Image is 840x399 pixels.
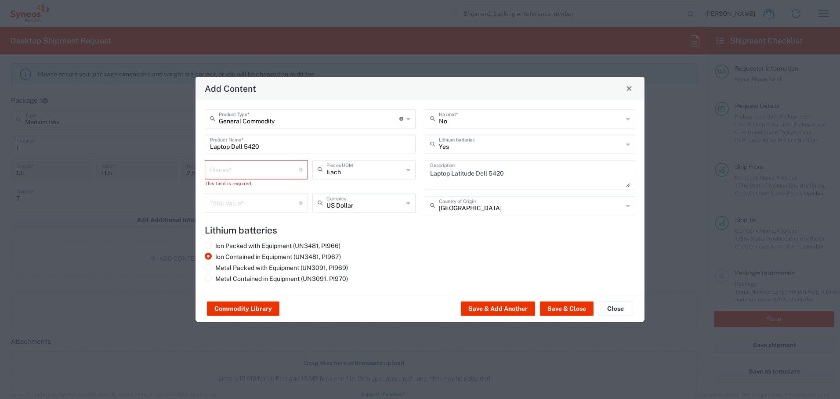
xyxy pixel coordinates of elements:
button: Close [623,82,635,94]
label: Metal Contained in Equipment (UN3091, PI970) [205,274,348,282]
h4: Lithium batteries [205,224,635,235]
label: Metal Packed with Equipment (UN3091, PI969) [205,263,348,271]
button: Save & Close [540,302,594,316]
label: Ion Contained in Equipment (UN3481, PI967) [205,252,341,260]
button: Close [598,302,633,316]
h4: Add Content [205,82,256,94]
div: This field is required [205,179,308,187]
button: Commodity Library [207,302,279,316]
label: Ion Packed with Equipment (UN3481, PI966) [205,241,340,249]
button: Save & Add Another [461,302,535,316]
